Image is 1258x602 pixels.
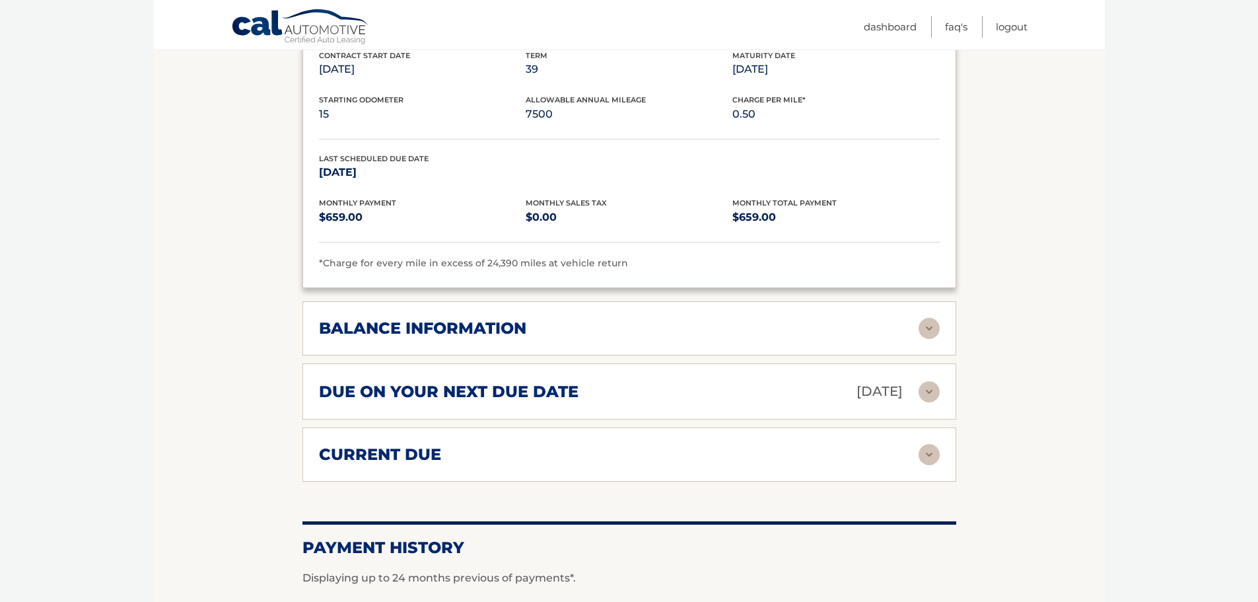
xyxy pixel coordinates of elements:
[319,105,526,124] p: 15
[732,208,939,227] p: $659.00
[319,60,526,79] p: [DATE]
[319,51,410,60] span: Contract Start Date
[919,381,940,402] img: accordion-rest.svg
[319,154,429,163] span: Last Scheduled Due Date
[319,95,403,104] span: Starting Odometer
[231,9,370,47] a: Cal Automotive
[526,105,732,124] p: 7500
[919,444,940,465] img: accordion-rest.svg
[732,198,837,207] span: Monthly Total Payment
[996,16,1028,38] a: Logout
[919,318,940,339] img: accordion-rest.svg
[945,16,967,38] a: FAQ's
[526,51,547,60] span: Term
[732,105,939,124] p: 0.50
[319,445,441,465] h2: current due
[864,16,917,38] a: Dashboard
[302,538,956,558] h2: Payment History
[732,60,939,79] p: [DATE]
[319,319,526,338] h2: balance information
[526,95,646,104] span: Allowable Annual Mileage
[732,95,806,104] span: Charge Per Mile*
[526,198,607,207] span: Monthly Sales Tax
[526,60,732,79] p: 39
[302,570,956,586] p: Displaying up to 24 months previous of payments*.
[856,380,903,403] p: [DATE]
[732,51,795,60] span: Maturity Date
[319,257,628,269] span: *Charge for every mile in excess of 24,390 miles at vehicle return
[526,208,732,227] p: $0.00
[319,208,526,227] p: $659.00
[319,163,526,182] p: [DATE]
[319,198,396,207] span: Monthly Payment
[319,382,578,402] h2: due on your next due date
